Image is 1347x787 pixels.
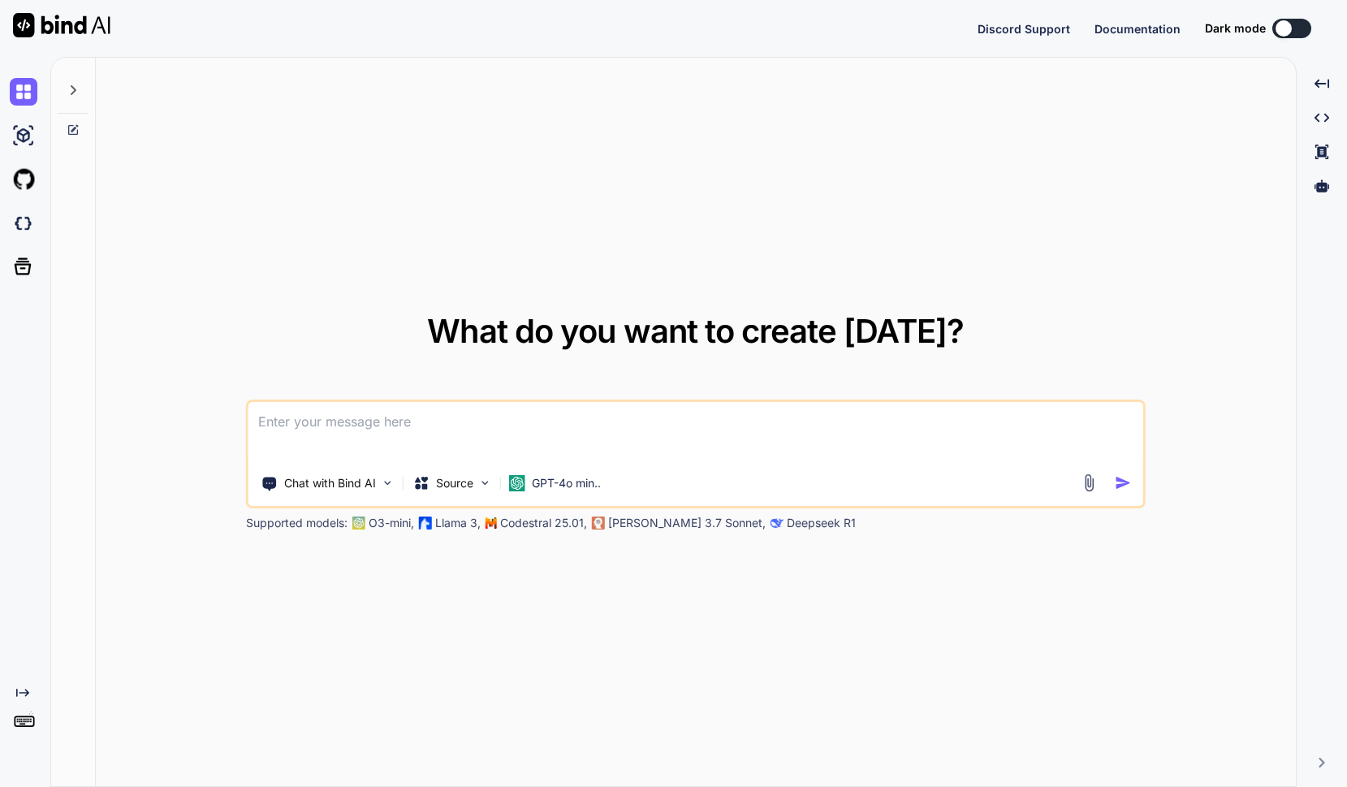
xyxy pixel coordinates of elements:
[509,475,525,491] img: GPT-4o mini
[978,20,1070,37] button: Discord Support
[486,517,497,529] img: Mistral-AI
[13,13,110,37] img: Bind AI
[427,311,964,351] span: What do you want to create [DATE]?
[592,517,605,530] img: claude
[10,210,37,237] img: darkCloudIdeIcon
[787,515,856,531] p: Deepseek R1
[419,517,432,530] img: Llama2
[1205,20,1266,37] span: Dark mode
[246,515,348,531] p: Supported models:
[10,78,37,106] img: chat
[500,515,587,531] p: Codestral 25.01,
[436,475,473,491] p: Source
[284,475,376,491] p: Chat with Bind AI
[369,515,414,531] p: O3-mini,
[352,517,365,530] img: GPT-4
[608,515,766,531] p: [PERSON_NAME] 3.7 Sonnet,
[10,166,37,193] img: githubLight
[1094,22,1181,36] span: Documentation
[435,515,481,531] p: Llama 3,
[381,476,395,490] img: Pick Tools
[1094,20,1181,37] button: Documentation
[478,476,492,490] img: Pick Models
[1080,473,1099,492] img: attachment
[532,475,601,491] p: GPT-4o min..
[1115,474,1132,491] img: icon
[10,122,37,149] img: ai-studio
[978,22,1070,36] span: Discord Support
[771,517,784,530] img: claude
